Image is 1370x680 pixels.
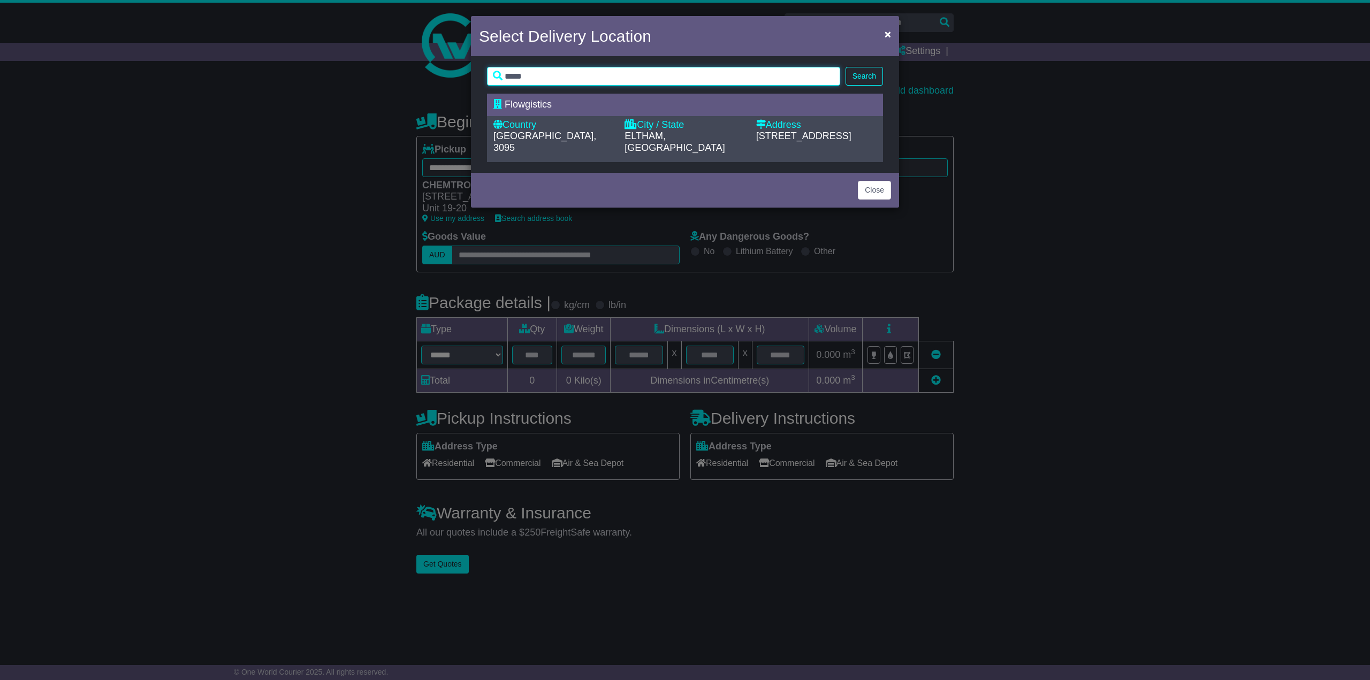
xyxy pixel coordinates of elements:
span: [STREET_ADDRESS] [756,131,851,141]
h4: Select Delivery Location [479,24,651,48]
span: [GEOGRAPHIC_DATA], 3095 [493,131,596,153]
div: Country [493,119,614,131]
button: Close [879,23,896,45]
button: Search [846,67,883,86]
span: ELTHAM, [GEOGRAPHIC_DATA] [625,131,725,153]
button: Close [858,181,891,200]
span: Flowgistics [505,99,552,110]
div: City / State [625,119,745,131]
span: × [885,28,891,40]
div: Address [756,119,877,131]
